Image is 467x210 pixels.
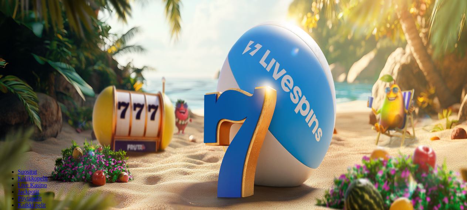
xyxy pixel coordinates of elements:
[18,202,46,208] span: Kaikki pelit
[18,195,42,201] span: Pöytäpelit
[3,156,464,209] nav: Lobby
[18,169,37,175] a: Suositut
[18,189,39,195] a: Jackpotit
[18,175,48,181] a: Kolikkopelit
[18,182,47,188] a: Live Kasino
